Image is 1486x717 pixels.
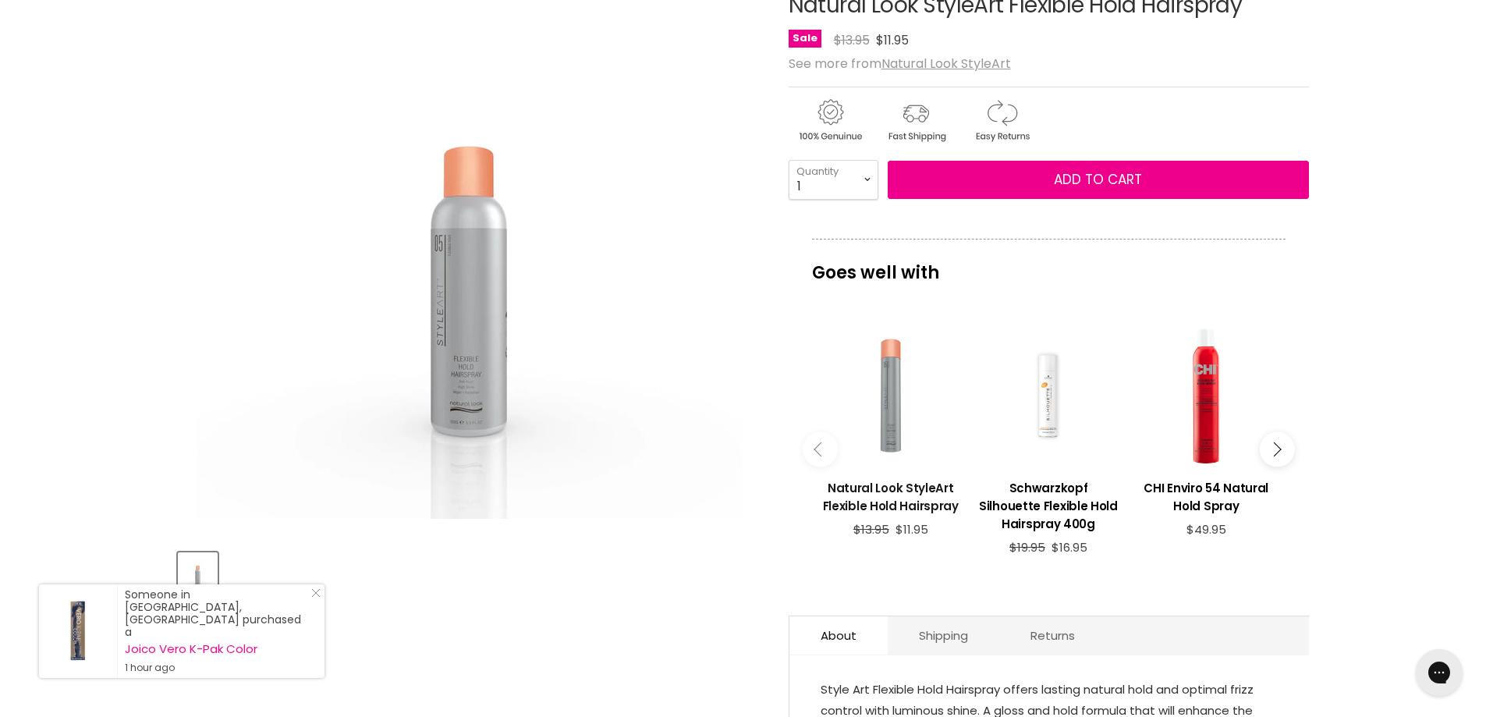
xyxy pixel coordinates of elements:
a: View product:Schwarzkopf Silhouette Flexible Hold Hairspray 400g [977,467,1119,541]
a: Natural Look StyleArt [881,55,1011,73]
h3: Natural Look StyleArt Flexible Hold Hairspray [820,479,962,515]
img: genuine.gif [789,97,871,144]
h3: CHI Enviro 54 Natural Hold Spray [1135,479,1277,515]
span: $11.95 [876,31,909,49]
a: View product:Natural Look StyleArt Flexible Hold Hairspray [820,467,962,523]
iframe: Gorgias live chat messenger [1408,644,1470,701]
button: Natural Look StyleArt Flexible Hold Hairspray [178,552,218,592]
select: Quantity [789,160,878,199]
span: Sale [789,30,821,48]
p: Goes well with [812,239,1286,290]
span: $13.95 [834,31,870,49]
img: Natural Look StyleArt Flexible Hold Hairspray [179,554,216,591]
h3: Schwarzkopf Silhouette Flexible Hold Hairspray 400g [977,479,1119,533]
span: See more from [789,55,1011,73]
a: Joico Vero K-Pak Color [125,643,309,655]
span: $19.95 [1009,539,1045,555]
small: 1 hour ago [125,662,309,674]
span: Add to cart [1054,170,1142,189]
span: $11.95 [896,521,928,538]
span: $49.95 [1186,521,1226,538]
a: Close Notification [305,588,321,604]
div: Someone in [GEOGRAPHIC_DATA], [GEOGRAPHIC_DATA] purchased a [125,588,309,674]
a: Visit product page [39,584,117,678]
a: Returns [999,616,1106,655]
div: Product thumbnails [176,548,763,592]
span: $13.95 [853,521,889,538]
svg: Close Icon [311,588,321,598]
a: About [789,616,888,655]
img: returns.gif [960,97,1043,144]
a: Shipping [888,616,999,655]
img: shipping.gif [874,97,957,144]
button: Add to cart [888,161,1309,200]
a: View product:CHI Enviro 54 Natural Hold Spray [1135,467,1277,523]
span: $16.95 [1052,539,1087,555]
